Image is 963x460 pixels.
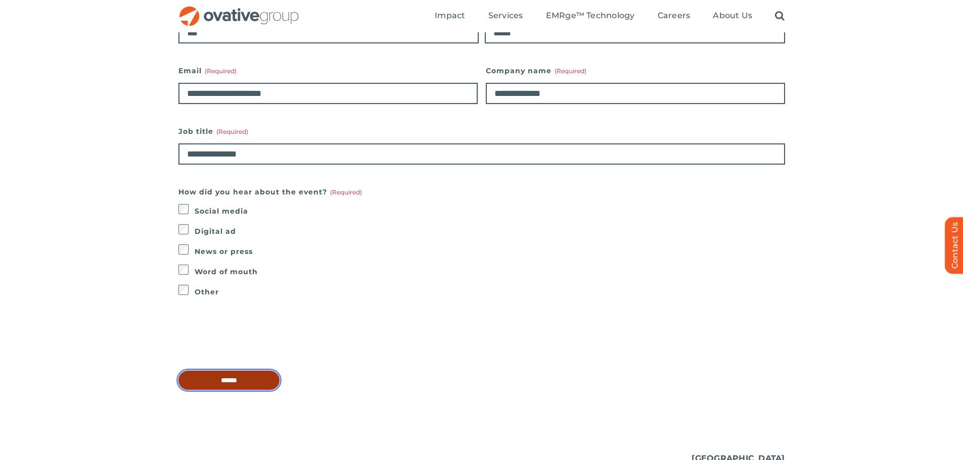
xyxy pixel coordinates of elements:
span: EMRge™ Technology [546,11,635,21]
span: Services [488,11,523,21]
label: Other [195,285,785,299]
iframe: reCAPTCHA [178,319,332,359]
label: News or press [195,244,785,259]
span: (Required) [330,188,362,196]
span: (Required) [205,67,237,75]
label: Job title [178,124,785,138]
label: Social media [195,204,785,218]
a: Services [488,11,523,22]
legend: How did you hear about the event? [178,185,362,199]
label: Word of mouth [195,265,785,279]
a: Search [775,11,785,22]
a: OG_Full_horizontal_RGB [178,5,300,15]
label: Email [178,64,478,78]
span: (Required) [216,128,248,135]
a: EMRge™ Technology [546,11,635,22]
a: Impact [435,11,465,22]
a: Careers [658,11,691,22]
a: About Us [713,11,752,22]
label: Digital ad [195,224,785,238]
span: Careers [658,11,691,21]
span: About Us [713,11,752,21]
span: Impact [435,11,465,21]
label: Company name [486,64,785,78]
span: (Required) [555,67,586,75]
